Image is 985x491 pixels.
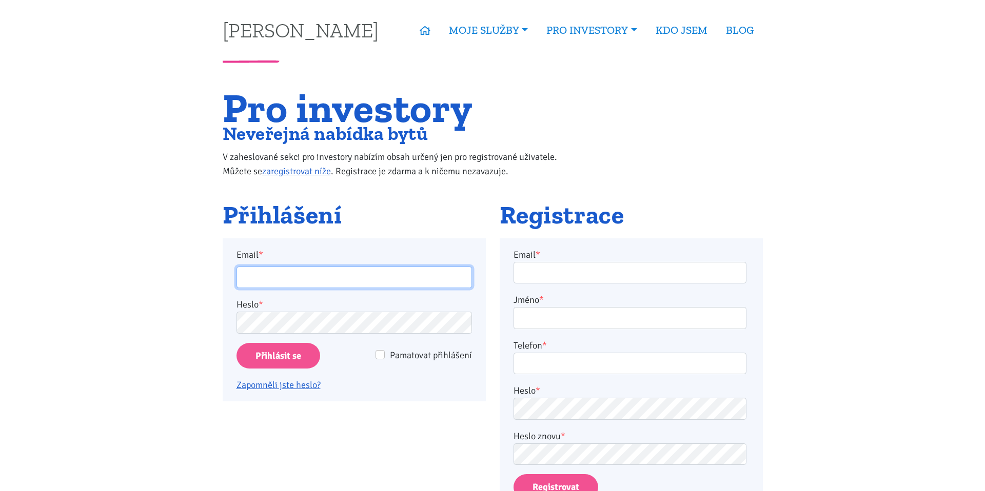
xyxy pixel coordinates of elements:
label: Heslo [237,297,263,312]
h1: Pro investory [223,91,578,125]
label: Email [229,248,479,262]
abbr: required [536,385,540,396]
a: PRO INVESTORY [537,18,646,42]
span: Pamatovat přihlášení [390,350,472,361]
a: zaregistrovat níže [262,166,331,177]
label: Heslo [514,383,540,398]
label: Heslo znovu [514,429,565,443]
abbr: required [539,294,544,305]
a: Zapomněli jste heslo? [237,379,321,391]
h2: Neveřejná nabídka bytů [223,125,578,142]
p: V zaheslované sekci pro investory nabízím obsah určený jen pro registrované uživatele. Můžete se ... [223,150,578,178]
a: MOJE SLUŽBY [440,18,537,42]
abbr: required [542,340,547,351]
label: Jméno [514,293,544,307]
a: KDO JSEM [646,18,717,42]
label: Email [514,248,540,262]
input: Přihlásit se [237,343,320,369]
label: Telefon [514,338,547,353]
a: BLOG [717,18,763,42]
abbr: required [536,249,540,260]
a: [PERSON_NAME] [223,20,379,40]
h2: Přihlášení [223,201,486,229]
h2: Registrace [500,201,763,229]
abbr: required [561,431,565,442]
